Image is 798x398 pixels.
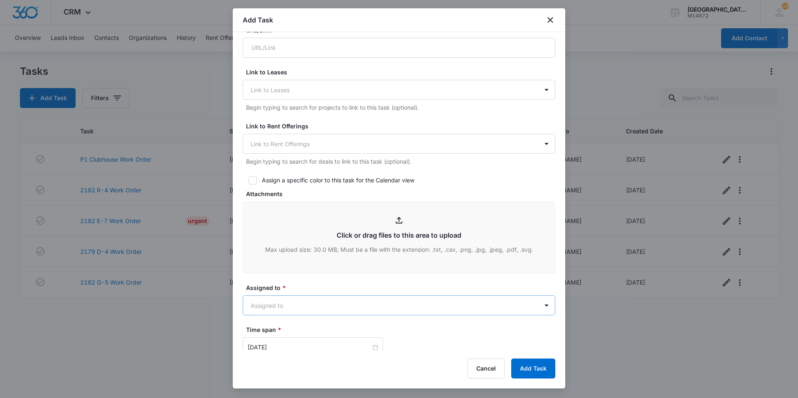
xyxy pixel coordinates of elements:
[262,176,414,184] div: Assign a specific color to this task for the Calendar view
[246,103,555,112] p: Begin typing to search for projects to link to this task (optional).
[246,68,559,76] label: Link to Leases
[246,122,559,130] label: Link to Rent Offerings
[243,15,273,25] h1: Add Task
[243,38,555,58] input: URL/Link
[246,325,559,334] label: Time span
[246,283,559,292] label: Assigned to
[248,343,371,352] input: Feb 16, 2023
[246,157,555,166] p: Begin typing to search for deals to link to this task (optional).
[511,359,555,378] button: Add Task
[545,15,555,25] button: close
[246,189,559,198] label: Attachments
[468,359,505,378] button: Cancel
